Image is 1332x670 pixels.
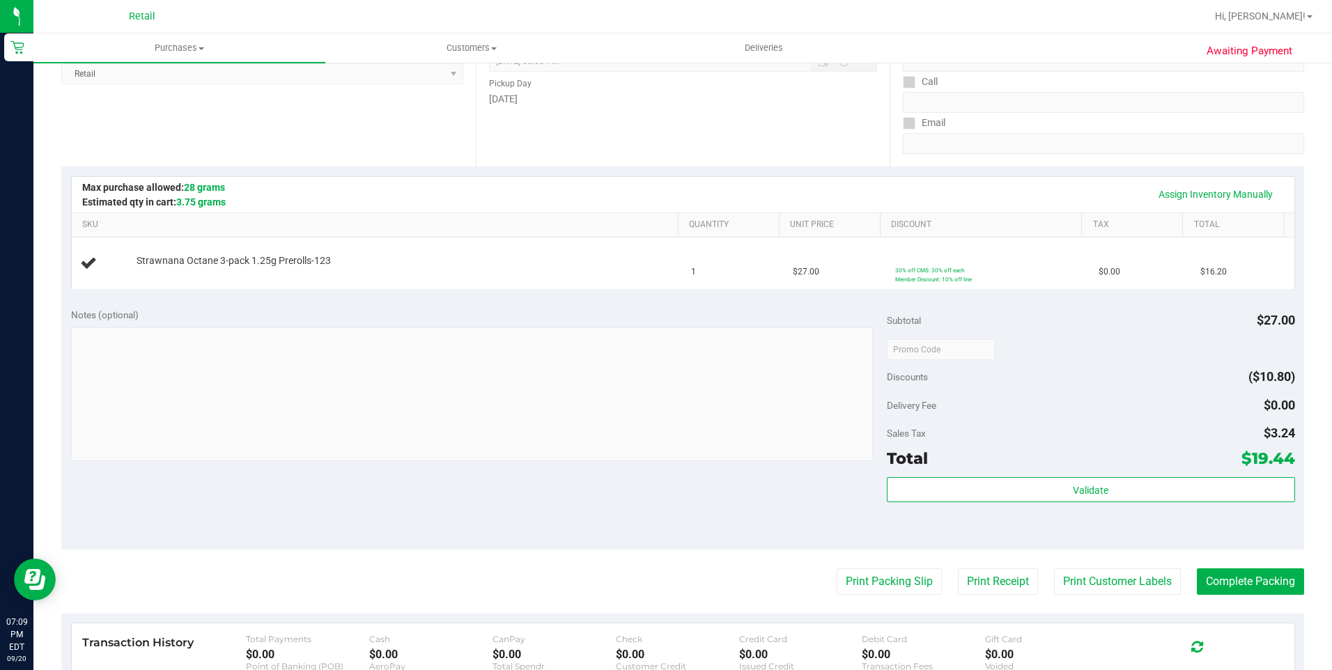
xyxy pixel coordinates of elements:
span: 1 [691,265,696,279]
span: Discounts [887,364,928,389]
span: $27.00 [793,265,819,279]
span: ($10.80) [1248,369,1295,384]
button: Validate [887,477,1295,502]
span: $19.44 [1241,449,1295,468]
span: Max purchase allowed: [82,182,225,193]
input: Promo Code [887,339,995,360]
label: Call [903,72,938,92]
span: Member Discount: 10% off line [895,276,972,283]
span: Total [887,449,928,468]
input: Format: (999) 999-9999 [903,92,1304,113]
div: CanPay [493,634,616,644]
span: Strawnana Octane 3-pack 1.25g Prerolls-123 [137,254,331,267]
label: Email [903,113,945,133]
span: Deliveries [726,42,802,54]
span: $27.00 [1257,313,1295,327]
span: Delivery Fee [887,400,936,411]
button: Print Packing Slip [837,568,942,595]
a: Total [1194,219,1278,231]
div: Cash [369,634,493,644]
span: Hi, [PERSON_NAME]! [1215,10,1306,22]
span: $0.00 [1099,265,1120,279]
span: $16.20 [1200,265,1227,279]
button: Complete Packing [1197,568,1304,595]
inline-svg: Retail [10,40,24,54]
label: Pickup Day [489,77,532,90]
a: Quantity [689,219,773,231]
span: Validate [1073,485,1108,496]
a: SKU [82,219,672,231]
div: [DATE] [489,92,878,107]
span: $0.00 [1264,398,1295,412]
div: Check [616,634,739,644]
div: Gift Card [985,634,1108,644]
button: Print Customer Labels [1054,568,1181,595]
div: Credit Card [739,634,862,644]
a: Customers [325,33,617,63]
div: $0.00 [616,648,739,661]
a: Purchases [33,33,325,63]
span: $3.24 [1264,426,1295,440]
p: 09/20 [6,653,27,664]
a: Unit Price [790,219,874,231]
div: Total Payments [246,634,369,644]
span: Sales Tax [887,428,926,439]
button: Print Receipt [958,568,1038,595]
span: Estimated qty in cart: [82,196,226,208]
span: 3.75 grams [176,196,226,208]
span: Purchases [33,42,325,54]
iframe: Resource center [14,559,56,600]
span: 28 grams [184,182,225,193]
div: $0.00 [246,648,369,661]
div: $0.00 [862,648,985,661]
span: Notes (optional) [71,309,139,320]
span: Retail [129,10,155,22]
span: 30% off CMS: 30% off each [895,267,964,274]
div: $0.00 [369,648,493,661]
div: $0.00 [985,648,1108,661]
a: Tax [1093,219,1177,231]
div: Debit Card [862,634,985,644]
p: 07:09 PM EDT [6,616,27,653]
span: Subtotal [887,315,921,326]
span: Awaiting Payment [1207,43,1292,59]
div: $0.00 [739,648,862,661]
a: Assign Inventory Manually [1149,182,1282,206]
a: Deliveries [618,33,910,63]
div: $0.00 [493,648,616,661]
span: Customers [326,42,617,54]
a: Discount [891,219,1076,231]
